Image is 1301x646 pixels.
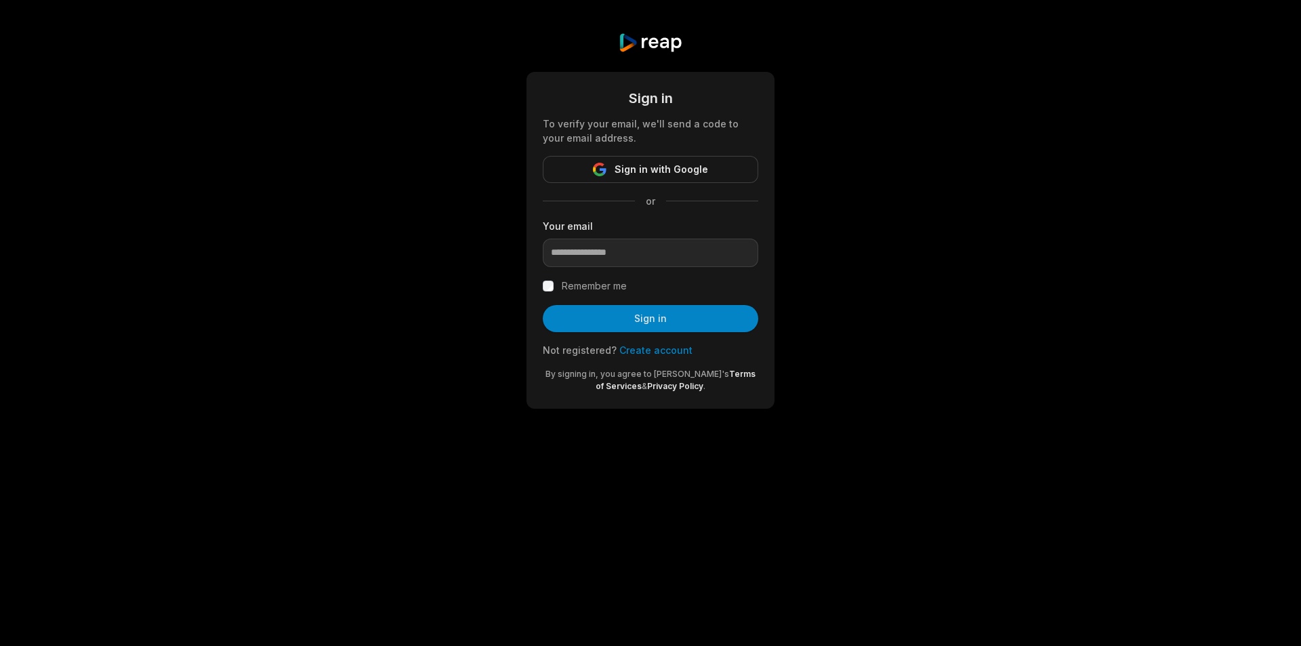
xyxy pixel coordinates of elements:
[545,369,729,379] span: By signing in, you agree to [PERSON_NAME]'s
[618,33,682,53] img: reap
[543,305,758,332] button: Sign in
[615,161,708,178] span: Sign in with Google
[543,219,758,233] label: Your email
[562,278,627,294] label: Remember me
[596,369,756,391] a: Terms of Services
[543,156,758,183] button: Sign in with Google
[543,88,758,108] div: Sign in
[543,117,758,145] div: To verify your email, we'll send a code to your email address.
[642,381,647,391] span: &
[635,194,666,208] span: or
[543,344,617,356] span: Not registered?
[619,344,693,356] a: Create account
[647,381,703,391] a: Privacy Policy
[703,381,705,391] span: .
